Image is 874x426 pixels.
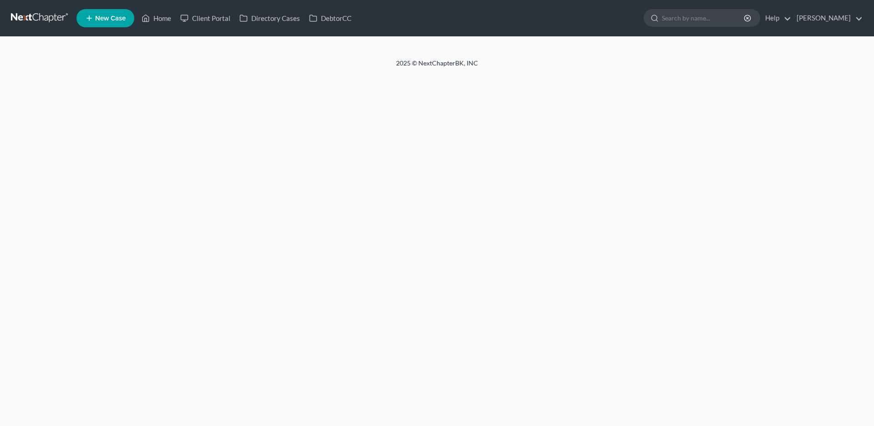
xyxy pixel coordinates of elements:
div: 2025 © NextChapterBK, INC [178,59,696,75]
a: Home [137,10,176,26]
a: [PERSON_NAME] [792,10,863,26]
a: Help [761,10,791,26]
a: Directory Cases [235,10,305,26]
a: Client Portal [176,10,235,26]
span: New Case [95,15,126,22]
input: Search by name... [662,10,745,26]
a: DebtorCC [305,10,356,26]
